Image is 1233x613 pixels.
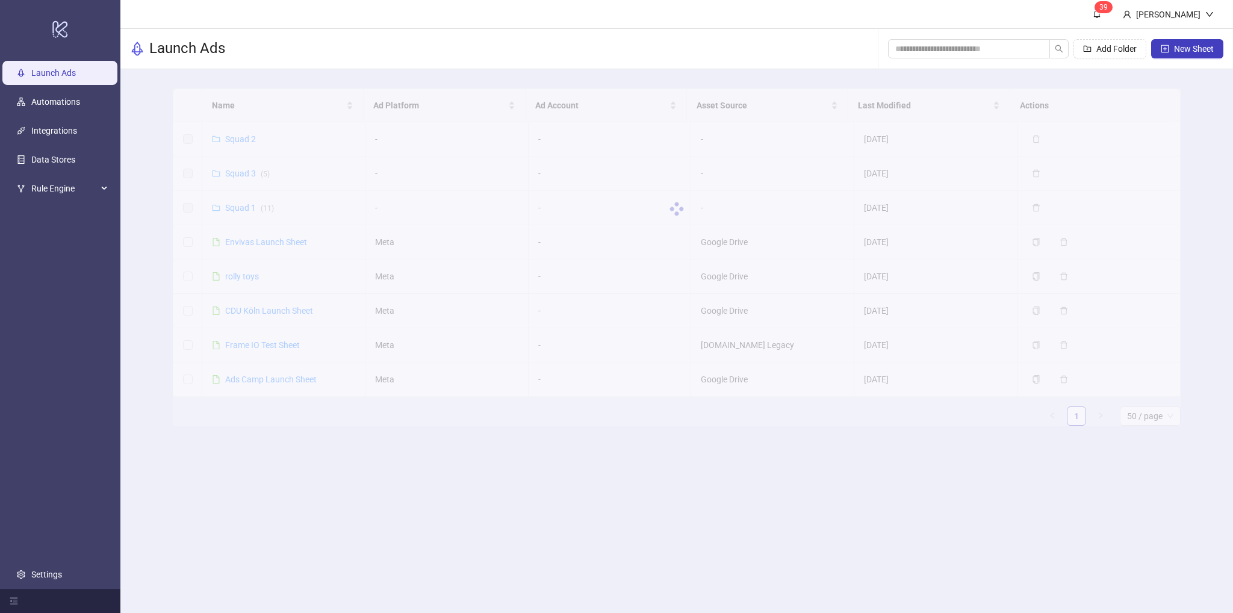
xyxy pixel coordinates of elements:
[17,184,25,193] span: fork
[31,176,98,201] span: Rule Engine
[31,126,77,135] a: Integrations
[149,39,225,58] h3: Launch Ads
[1161,45,1169,53] span: plus-square
[1151,39,1223,58] button: New Sheet
[1083,45,1092,53] span: folder-add
[130,42,144,56] span: rocket
[1073,39,1146,58] button: Add Folder
[1096,44,1137,54] span: Add Folder
[1131,8,1205,21] div: [PERSON_NAME]
[31,68,76,78] a: Launch Ads
[1099,3,1104,11] span: 3
[1205,10,1214,19] span: down
[1093,10,1101,18] span: bell
[1174,44,1214,54] span: New Sheet
[31,570,62,579] a: Settings
[31,155,75,164] a: Data Stores
[1095,1,1113,13] sup: 39
[1123,10,1131,19] span: user
[31,97,80,107] a: Automations
[1104,3,1108,11] span: 9
[1055,45,1063,53] span: search
[10,597,18,605] span: menu-fold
